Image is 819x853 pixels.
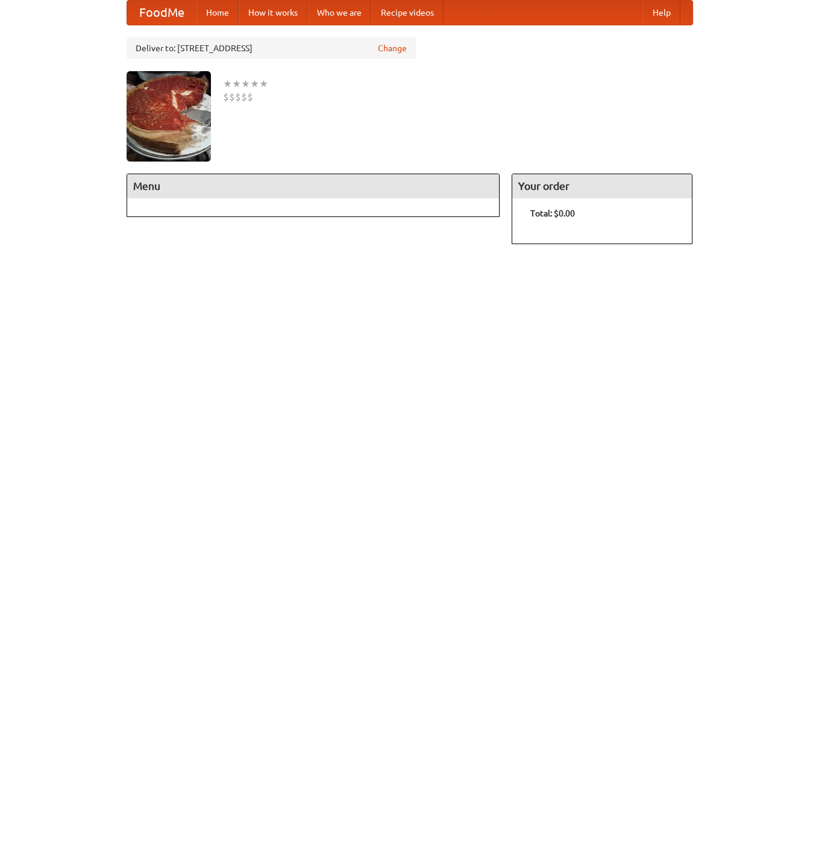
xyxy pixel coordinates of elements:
li: $ [229,90,235,104]
a: Who we are [307,1,371,25]
a: Help [643,1,680,25]
a: FoodMe [127,1,196,25]
li: ★ [250,77,259,90]
li: $ [223,90,229,104]
h4: Your order [512,174,692,198]
div: Deliver to: [STREET_ADDRESS] [127,37,416,59]
li: ★ [241,77,250,90]
a: Home [196,1,239,25]
li: $ [235,90,241,104]
img: angular.jpg [127,71,211,162]
a: Recipe videos [371,1,444,25]
li: ★ [232,77,241,90]
li: ★ [259,77,268,90]
a: Change [378,42,407,54]
h4: Menu [127,174,500,198]
li: ★ [223,77,232,90]
a: How it works [239,1,307,25]
li: $ [247,90,253,104]
b: Total: $0.00 [530,209,575,218]
li: $ [241,90,247,104]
